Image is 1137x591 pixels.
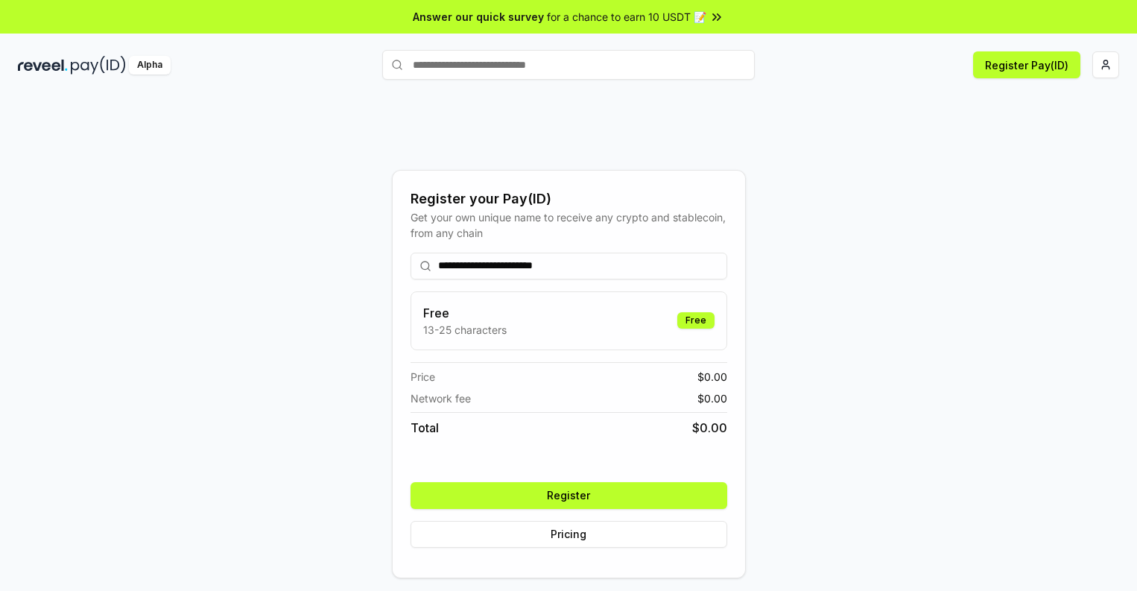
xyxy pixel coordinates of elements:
[411,482,727,509] button: Register
[71,56,126,75] img: pay_id
[411,189,727,209] div: Register your Pay(ID)
[697,391,727,406] span: $ 0.00
[18,56,68,75] img: reveel_dark
[547,9,706,25] span: for a chance to earn 10 USDT 📝
[411,521,727,548] button: Pricing
[423,322,507,338] p: 13-25 characters
[129,56,171,75] div: Alpha
[692,419,727,437] span: $ 0.00
[411,391,471,406] span: Network fee
[697,369,727,385] span: $ 0.00
[413,9,544,25] span: Answer our quick survey
[973,51,1080,78] button: Register Pay(ID)
[411,419,439,437] span: Total
[677,312,715,329] div: Free
[411,209,727,241] div: Get your own unique name to receive any crypto and stablecoin, from any chain
[411,369,435,385] span: Price
[423,304,507,322] h3: Free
